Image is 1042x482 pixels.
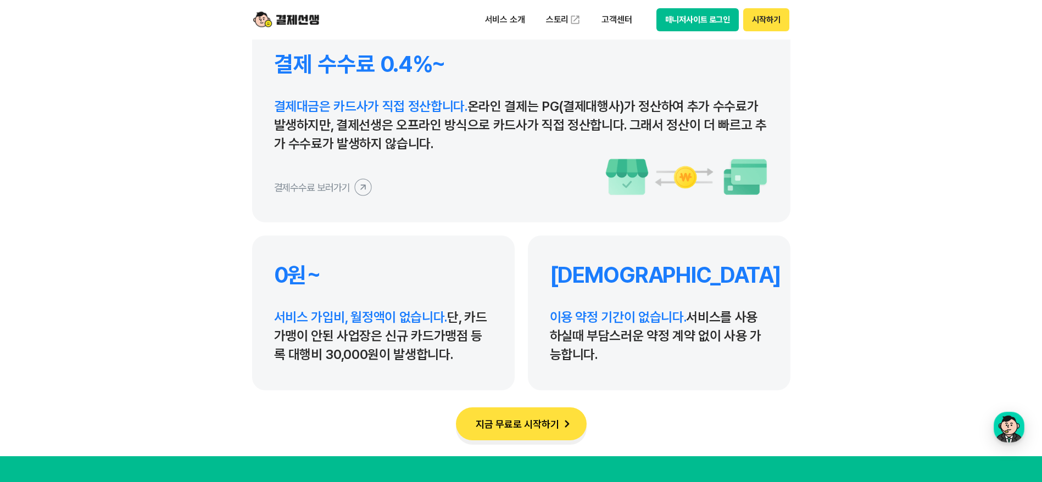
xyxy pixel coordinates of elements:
h4: 0원~ [274,262,493,288]
p: 온라인 결제는 PG(결제대행사)가 정산하여 추가 수수료가 발생하지만, 결제선생은 오프라인 방식으로 카드사가 직접 정산합니다. 그래서 정산이 더 빠르고 추가 수수료가 발생하지 ... [274,97,768,153]
a: 스토리 [538,9,589,31]
img: 화살표 아이콘 [559,416,575,431]
button: 지금 무료로 시작하기 [456,407,587,440]
h4: 결제 수수료 0.4%~ [274,51,768,77]
a: 설정 [142,348,211,375]
span: 홈 [35,365,41,373]
p: 서비스 소개 [477,10,533,30]
span: 대화 [101,365,114,374]
button: 시작하기 [743,8,789,31]
button: 결제수수료 보러가기 [274,178,372,196]
h4: [DEMOGRAPHIC_DATA] [550,262,768,288]
p: 서비스를 사용하실때 부담스러운 약정 계약 없이 사용 가능합니다. [550,308,768,364]
img: 수수료 이미지 [605,158,768,196]
img: 외부 도메인 오픈 [570,14,581,25]
p: 고객센터 [594,10,639,30]
button: 매니저사이트 로그인 [656,8,739,31]
a: 홈 [3,348,73,375]
span: 설정 [170,365,183,373]
span: 이용 약정 기간이 없습니다. [550,309,687,325]
span: 서비스 가입비, 월정액이 없습니다. [274,309,448,325]
p: 단, 카드가맹이 안된 사업장은 신규 카드가맹점 등록 대행비 30,000원이 발생합니다. [274,308,493,364]
img: logo [253,9,319,30]
span: 결제대금은 카드사가 직접 정산합니다. [274,98,467,114]
a: 대화 [73,348,142,375]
